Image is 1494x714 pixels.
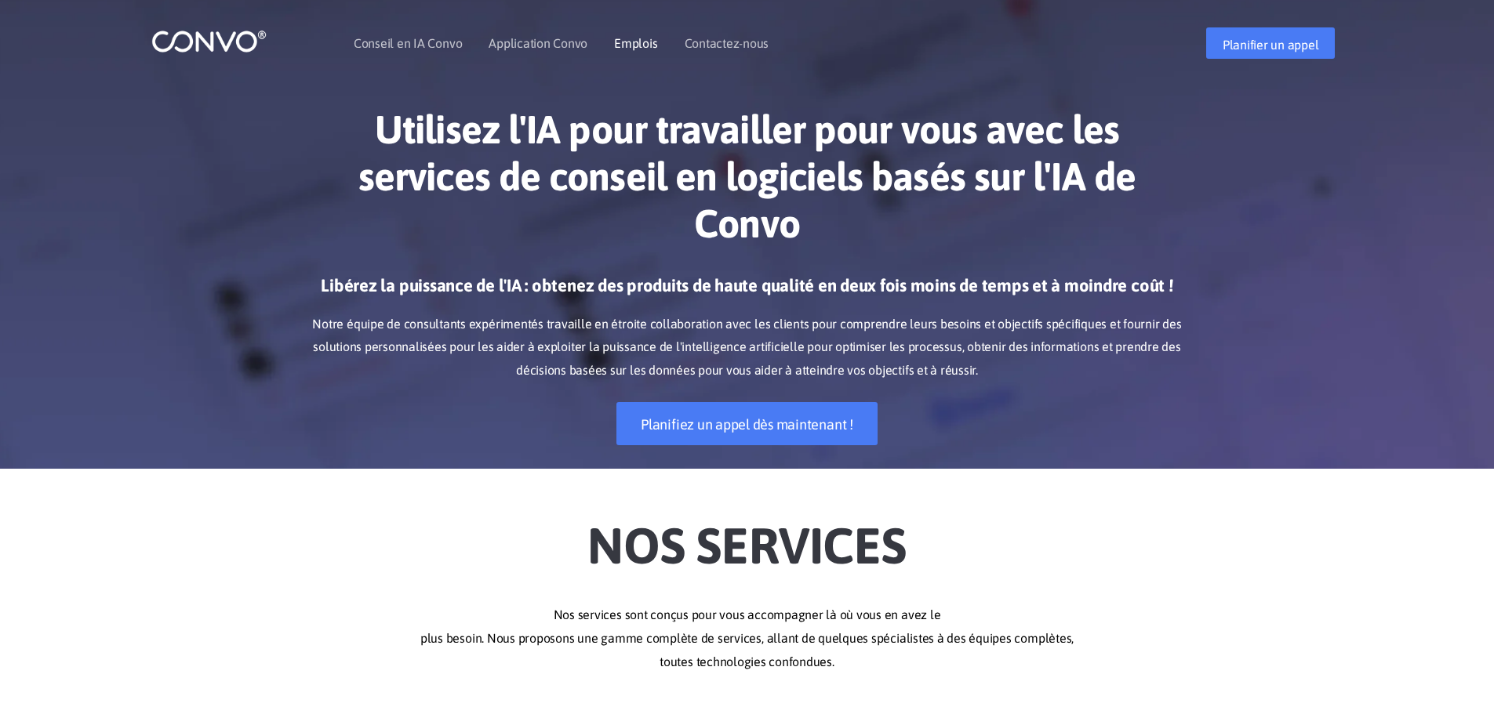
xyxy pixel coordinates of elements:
font: Emplois [614,36,657,50]
a: Planifiez un appel dès maintenant ! [616,402,878,445]
img: logo_1.png [151,29,267,53]
font: Notre équipe de consultants expérimentés travaille en étroite collaboration avec les clients pour... [312,317,1181,378]
font: Nos services [587,516,906,574]
font: Planifier un appel [1223,38,1319,52]
font: Planifiez un appel dès maintenant ! [641,416,853,433]
font: Application Convo [489,36,587,50]
font: toutes technologies confondues. [660,654,834,669]
a: Contactez-nous [685,37,769,49]
font: Libérez la puissance de l'IA : obtenez des produits de haute qualité en deux fois moins de temps ... [321,275,1172,295]
a: Emplois [614,37,657,49]
font: Nos services sont conçus pour vous accompagner là où vous en avez le [554,607,941,622]
a: Application Convo [489,37,587,49]
a: Conseil en IA Convo [354,37,462,49]
font: plus besoin. Nous proposons une gamme complète de services, allant de quelques spécialistes à des... [420,631,1074,645]
font: Utilisez l'IA pour travailler pour vous avec les services de conseil en logiciels basés sur l'IA ... [358,107,1136,246]
a: Planifier un appel [1206,27,1336,59]
font: Contactez-nous [685,36,769,50]
font: Conseil en IA Convo [354,36,462,50]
